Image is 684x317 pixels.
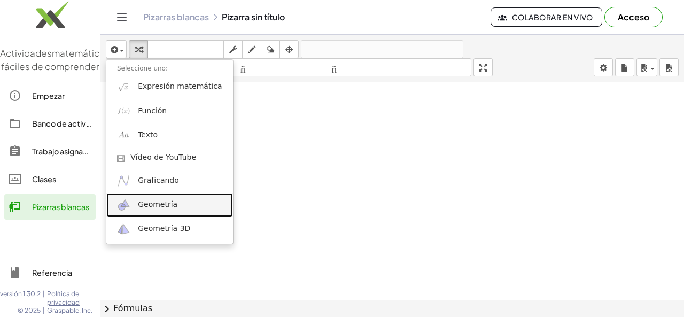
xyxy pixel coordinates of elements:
img: ggb-3d.svg [117,222,130,236]
a: Geometría 3D [106,217,233,241]
a: Banco de actividades [4,111,96,136]
button: teclado [147,40,224,58]
font: Fórmulas [113,303,152,313]
a: Clases [4,166,96,192]
font: | [43,306,45,314]
a: Texto [106,123,233,147]
font: Clases [32,174,56,184]
font: Banco de actividades [32,119,111,128]
font: Función [138,106,167,115]
font: Geometría 3D [138,224,190,233]
a: Expresión matemática [106,75,233,99]
font: Texto [138,130,158,139]
font: teclado [150,44,221,55]
font: Acceso [618,11,649,22]
font: © 2025 [18,306,41,314]
button: Acceso [604,7,663,27]
a: Referencia [4,260,96,285]
a: Geometría [106,193,233,217]
img: ggb-geometry.svg [117,198,130,212]
font: tamaño_del_formato [291,63,469,73]
img: sqrt_x.png [117,80,130,94]
img: Aa.png [117,128,130,142]
button: tamaño_del_formato [106,58,289,76]
font: matemáticas fáciles de comprender [1,47,110,73]
font: deshacer [304,44,385,55]
a: Graficando [106,168,233,192]
font: Pizarras blancas [143,11,209,22]
font: Política de privacidad [47,290,80,306]
font: Pizarras blancas [32,202,89,212]
font: Referencia [32,268,72,277]
font: Empezar [32,91,65,100]
font: | [43,290,45,298]
a: Pizarras blancas [4,194,96,220]
a: Función [106,99,233,123]
img: f_x.png [117,104,130,118]
font: Geometría [138,200,177,208]
font: rehacer [390,44,461,55]
img: ggb-graphing.svg [117,174,130,187]
font: Trabajo asignado [32,146,93,156]
button: Colaborar en vivo [491,7,602,27]
font: Graspable, Inc. [47,306,92,314]
a: Trabajo asignado [4,138,96,164]
a: Empezar [4,83,96,109]
font: Colaborar en vivo [512,12,593,22]
font: Seleccione uno: [117,65,168,72]
font: Expresión matemática [138,82,222,90]
span: chevron_right [100,303,113,315]
a: Pizarras blancas [143,12,209,22]
font: Graficando [138,176,179,184]
button: Cambiar navegación [113,9,130,26]
a: Política de privacidad [47,290,100,306]
font: Vídeo de YouTube [130,153,196,161]
button: deshacer [301,40,387,58]
button: rehacer [387,40,463,58]
button: tamaño_del_formato [289,58,472,76]
a: Vídeo de YouTube [106,147,233,168]
button: chevron_rightFórmulas [100,300,684,317]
